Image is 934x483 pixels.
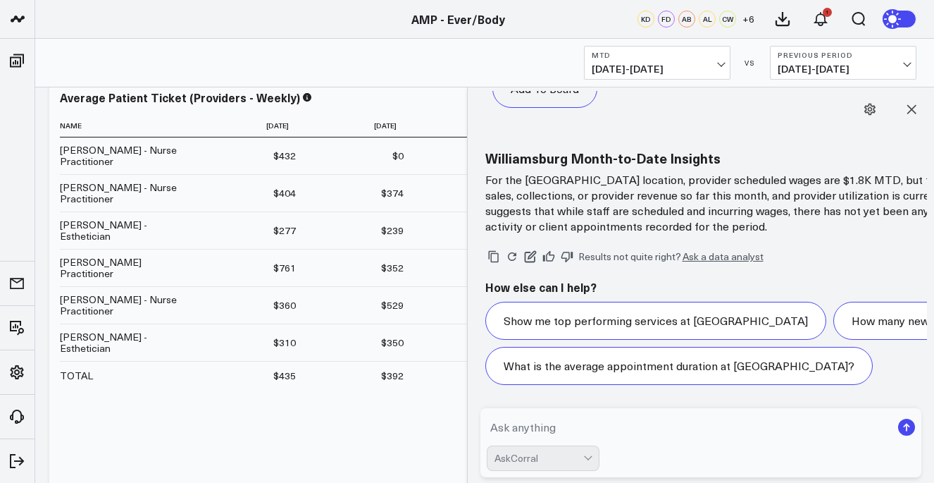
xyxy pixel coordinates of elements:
[592,63,723,75] span: [DATE] - [DATE]
[273,298,296,312] div: $360
[699,11,716,27] div: AL
[381,224,404,238] div: $239
[485,347,873,385] button: What is the average appointment duration at [GEOGRAPHIC_DATA]?
[273,224,296,238] div: $277
[60,90,300,105] div: Average Patient Ticket (Providers - Weekly)
[740,11,756,27] button: +6
[578,250,681,263] span: Results not quite right?
[273,369,296,383] div: $435
[309,114,416,137] th: [DATE]
[778,51,909,59] b: Previous Period
[60,114,201,137] th: Name
[770,46,916,80] button: Previous Period[DATE]-[DATE]
[273,261,296,275] div: $761
[60,212,201,249] td: [PERSON_NAME] - Esthetician
[201,114,309,137] th: [DATE]
[823,8,832,17] div: 1
[392,149,404,163] div: $0
[273,186,296,200] div: $404
[381,186,404,200] div: $374
[778,63,909,75] span: [DATE] - [DATE]
[742,14,754,24] span: + 6
[658,11,675,27] div: FD
[273,336,296,350] div: $310
[584,46,730,80] button: MTD[DATE]-[DATE]
[60,286,201,324] td: [PERSON_NAME] - Nurse Practitioner
[485,248,502,265] button: Copy
[719,11,736,27] div: CW
[381,261,404,275] div: $352
[416,114,524,137] th: [DATE]
[273,149,296,163] div: $432
[60,361,201,390] td: TOTAL
[60,249,201,286] td: [PERSON_NAME] Practitioner
[683,252,764,262] a: Ask a data analyst
[737,59,763,67] div: VS
[592,51,723,59] b: MTD
[381,336,404,350] div: $350
[381,369,404,383] div: $392
[60,174,201,212] td: [PERSON_NAME] - Nurse Practitioner
[494,453,583,464] div: AskCorral
[60,137,201,174] td: [PERSON_NAME] - Nurse Practitioner
[485,302,826,340] button: Show me top performing services at [GEOGRAPHIC_DATA]
[678,11,695,27] div: AB
[637,11,654,27] div: KD
[411,11,505,27] a: AMP - Ever/Body
[381,298,404,312] div: $529
[60,324,201,361] td: [PERSON_NAME] - Esthetician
